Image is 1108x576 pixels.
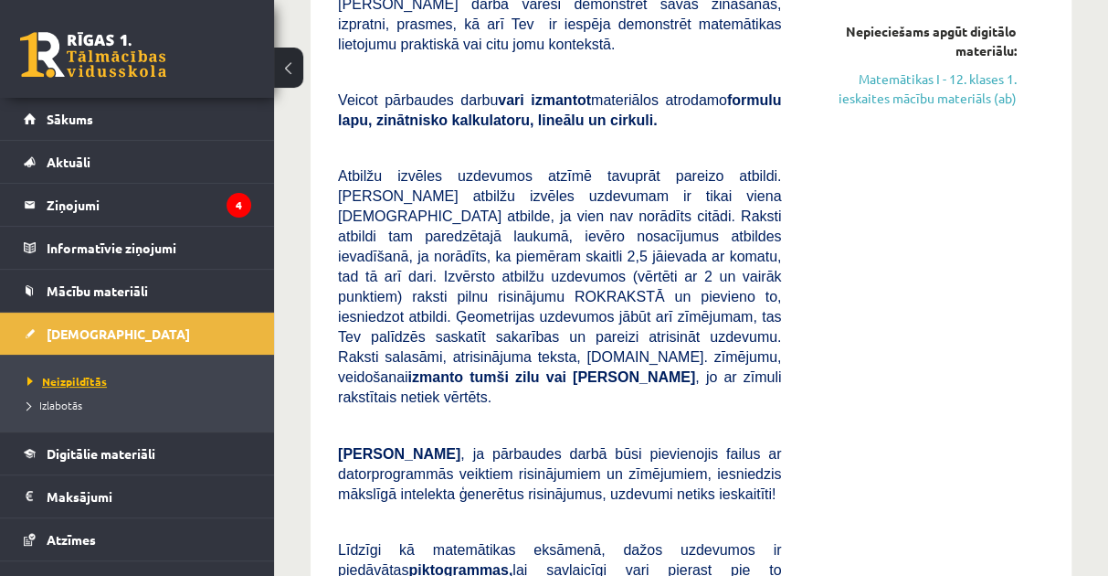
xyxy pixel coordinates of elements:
b: vari izmantot [498,92,591,108]
b: tumši zilu vai [PERSON_NAME] [470,369,695,385]
a: Ziņojumi4 [24,184,251,226]
legend: Ziņojumi [47,184,251,226]
span: Mācību materiāli [47,283,148,299]
legend: Maksājumi [47,475,251,517]
a: Informatīvie ziņojumi [24,227,251,269]
a: Neizpildītās [27,373,256,389]
span: Veicot pārbaudes darbu materiālos atrodamo [338,92,781,128]
div: Nepieciešams apgūt digitālo materiālu: [808,22,1017,60]
legend: Informatīvie ziņojumi [47,227,251,269]
a: Maksājumi [24,475,251,517]
span: Sākums [47,111,93,127]
b: izmanto [408,369,463,385]
span: Izlabotās [27,398,82,412]
span: Atbilžu izvēles uzdevumos atzīmē tavuprāt pareizo atbildi. [PERSON_NAME] atbilžu izvēles uzdevuma... [338,168,781,405]
a: Matemātikas I - 12. klases 1. ieskaites mācību materiāls (ab) [808,69,1017,108]
span: Neizpildītās [27,374,107,389]
span: Aktuāli [47,154,90,170]
a: Sākums [24,98,251,140]
a: Atzīmes [24,518,251,560]
span: Atzīmes [47,531,96,548]
span: Digitālie materiāli [47,445,155,462]
span: [DEMOGRAPHIC_DATA] [47,325,190,342]
a: Izlabotās [27,397,256,413]
b: formulu lapu, zinātnisko kalkulatoru, lineālu un cirkuli. [338,92,781,128]
a: Mācību materiāli [24,270,251,312]
a: Aktuāli [24,141,251,183]
a: [DEMOGRAPHIC_DATA] [24,313,251,355]
span: , ja pārbaudes darbā būsi pievienojis failus ar datorprogrammās veiktiem risinājumiem un zīmējumi... [338,446,781,502]
a: Digitālie materiāli [24,432,251,475]
span: [PERSON_NAME] [338,446,460,462]
a: Rīgas 1. Tālmācības vidusskola [20,32,166,78]
i: 4 [227,193,251,218]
